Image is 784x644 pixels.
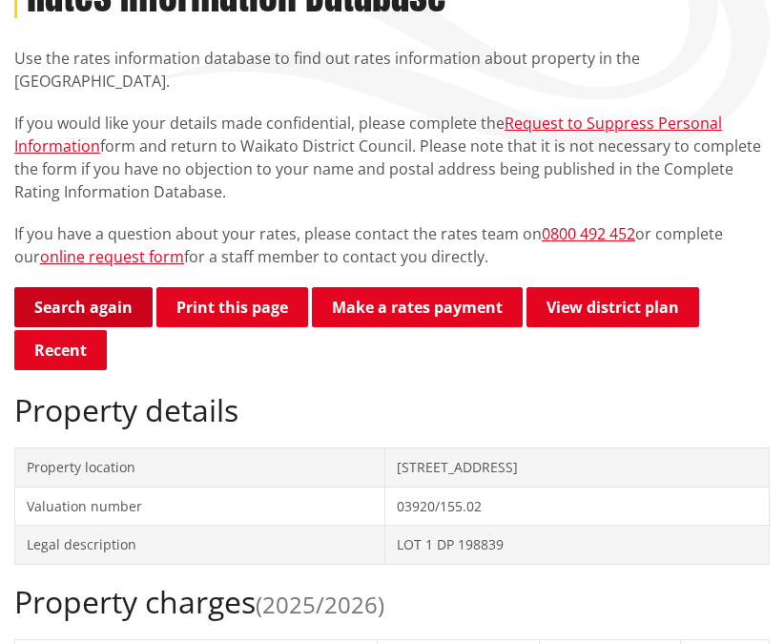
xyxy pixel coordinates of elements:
[542,223,635,244] a: 0800 492 452
[14,47,770,93] p: Use the rates information database to find out rates information about property in the [GEOGRAPHI...
[40,246,184,267] a: online request form
[14,287,153,327] a: Search again
[15,487,385,526] td: Valuation number
[384,487,769,526] td: 03920/155.02
[384,526,769,565] td: LOT 1 DP 198839
[14,392,770,428] h2: Property details
[156,287,308,327] button: Print this page
[526,287,699,327] a: View district plan
[696,564,765,633] iframe: Messenger Launcher
[384,448,769,488] td: [STREET_ADDRESS]
[14,113,722,156] a: Request to Suppress Personal Information
[312,287,523,327] a: Make a rates payment
[14,112,770,203] p: If you would like your details made confidential, please complete the form and return to Waikato ...
[256,589,384,620] span: (2025/2026)
[15,448,385,488] td: Property location
[14,330,107,370] button: Recent
[15,526,385,565] td: Legal description
[14,222,770,268] p: If you have a question about your rates, please contact the rates team on or complete our for a s...
[14,584,770,620] h2: Property charges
